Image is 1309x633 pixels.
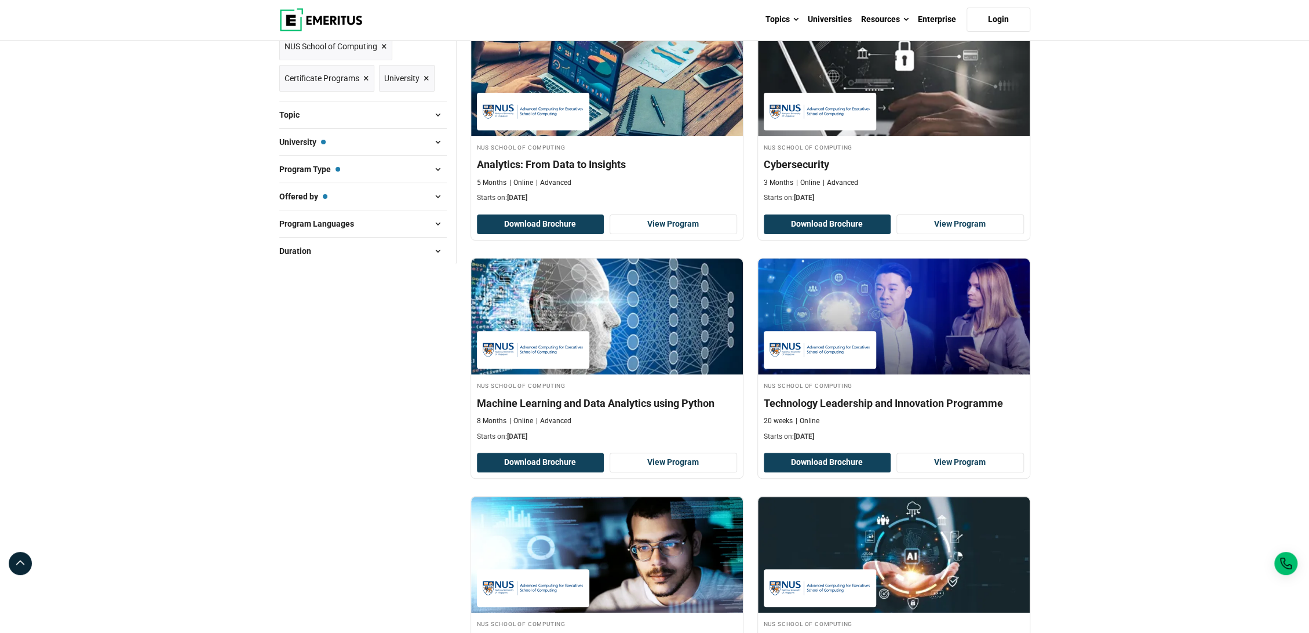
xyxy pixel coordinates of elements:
[471,20,743,136] img: Analytics: From Data to Insights | Online Business Analytics Course
[279,242,447,260] button: Duration
[483,99,584,125] img: NUS School of Computing
[896,453,1024,472] a: View Program
[758,20,1030,209] a: Cybersecurity Course by NUS School of Computing - September 30, 2025 NUS School of Computing NUS ...
[536,416,571,426] p: Advanced
[285,40,377,53] span: NUS School of Computing
[279,215,447,232] button: Program Languages
[477,142,737,152] h4: NUS School of Computing
[764,453,891,472] button: Download Brochure
[483,575,584,601] img: NUS School of Computing
[764,619,1024,628] h4: NUS School of Computing
[279,188,447,205] button: Offered by
[471,497,743,613] img: Full Stack Development with AI | Online Coding Course
[610,453,737,472] a: View Program
[764,396,1024,410] h4: Technology Leadership and Innovation Programme
[477,416,506,426] p: 8 Months
[279,106,447,123] button: Topic
[384,72,420,85] span: University
[764,416,793,426] p: 20 weeks
[509,178,533,188] p: Online
[279,190,327,203] span: Offered by
[471,20,743,209] a: Business Analytics Course by NUS School of Computing - September 30, 2025 NUS School of Computing...
[770,337,870,363] img: NUS School of Computing
[823,178,858,188] p: Advanced
[279,133,447,151] button: University
[770,575,870,601] img: NUS School of Computing
[796,178,820,188] p: Online
[285,72,359,85] span: Certificate Programs
[764,432,1024,442] p: Starts on:
[507,432,527,441] span: [DATE]
[477,193,737,203] p: Starts on:
[764,157,1024,172] h4: Cybersecurity
[279,245,320,257] span: Duration
[764,380,1024,390] h4: NUS School of Computing
[770,99,870,125] img: NUS School of Computing
[279,163,340,176] span: Program Type
[477,453,604,472] button: Download Brochure
[794,194,814,202] span: [DATE]
[758,20,1030,136] img: Cybersecurity | Online Cybersecurity Course
[794,432,814,441] span: [DATE]
[896,214,1024,234] a: View Program
[509,416,533,426] p: Online
[477,178,506,188] p: 5 Months
[536,178,571,188] p: Advanced
[471,259,743,374] img: Machine Learning and Data Analytics using Python | Online AI and Machine Learning Course
[279,33,392,60] a: NUS School of Computing ×
[363,70,369,87] span: ×
[424,70,429,87] span: ×
[796,416,819,426] p: Online
[483,337,584,363] img: NUS School of Computing
[507,194,527,202] span: [DATE]
[379,65,435,92] a: University ×
[758,497,1030,613] img: Generative AI: Fundamentals to Advanced Techniques | Online Technology Course
[477,619,737,628] h4: NUS School of Computing
[764,178,793,188] p: 3 Months
[381,38,387,55] span: ×
[764,193,1024,203] p: Starts on:
[967,8,1030,32] a: Login
[279,217,363,230] span: Program Languages
[471,259,743,448] a: AI and Machine Learning Course by NUS School of Computing - September 30, 2025 NUS School of Comp...
[764,142,1024,152] h4: NUS School of Computing
[279,136,326,148] span: University
[610,214,737,234] a: View Program
[477,380,737,390] h4: NUS School of Computing
[279,65,374,92] a: Certificate Programs ×
[764,214,891,234] button: Download Brochure
[477,432,737,442] p: Starts on:
[758,259,1030,448] a: Leadership Course by NUS School of Computing - September 30, 2025 NUS School of Computing NUS Sch...
[477,157,737,172] h4: Analytics: From Data to Insights
[279,108,309,121] span: Topic
[279,161,447,178] button: Program Type
[758,259,1030,374] img: Technology Leadership and Innovation Programme | Online Leadership Course
[477,214,604,234] button: Download Brochure
[477,396,737,410] h4: Machine Learning and Data Analytics using Python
